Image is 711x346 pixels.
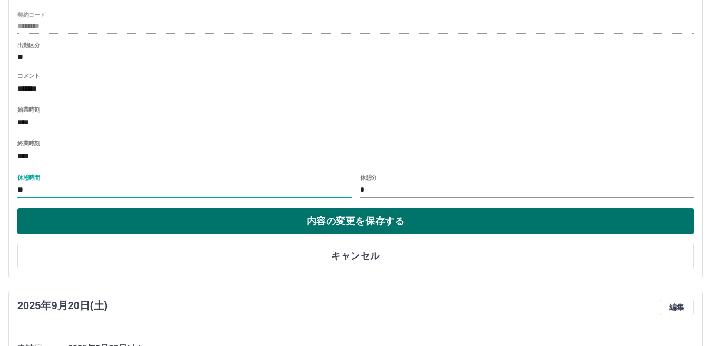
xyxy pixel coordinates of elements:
label: 契約コード [17,11,45,18]
button: 編集 [660,300,694,315]
label: 出勤区分 [17,42,40,50]
label: 始業時刻 [17,106,40,114]
label: 休憩分 [360,173,377,181]
label: コメント [17,72,40,80]
label: 終業時刻 [17,140,40,147]
label: 休憩時間 [17,173,40,181]
button: キャンセル [17,243,694,269]
h3: 2025年9月20日(土) [17,300,108,312]
button: 内容の変更を保存する [17,208,694,234]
